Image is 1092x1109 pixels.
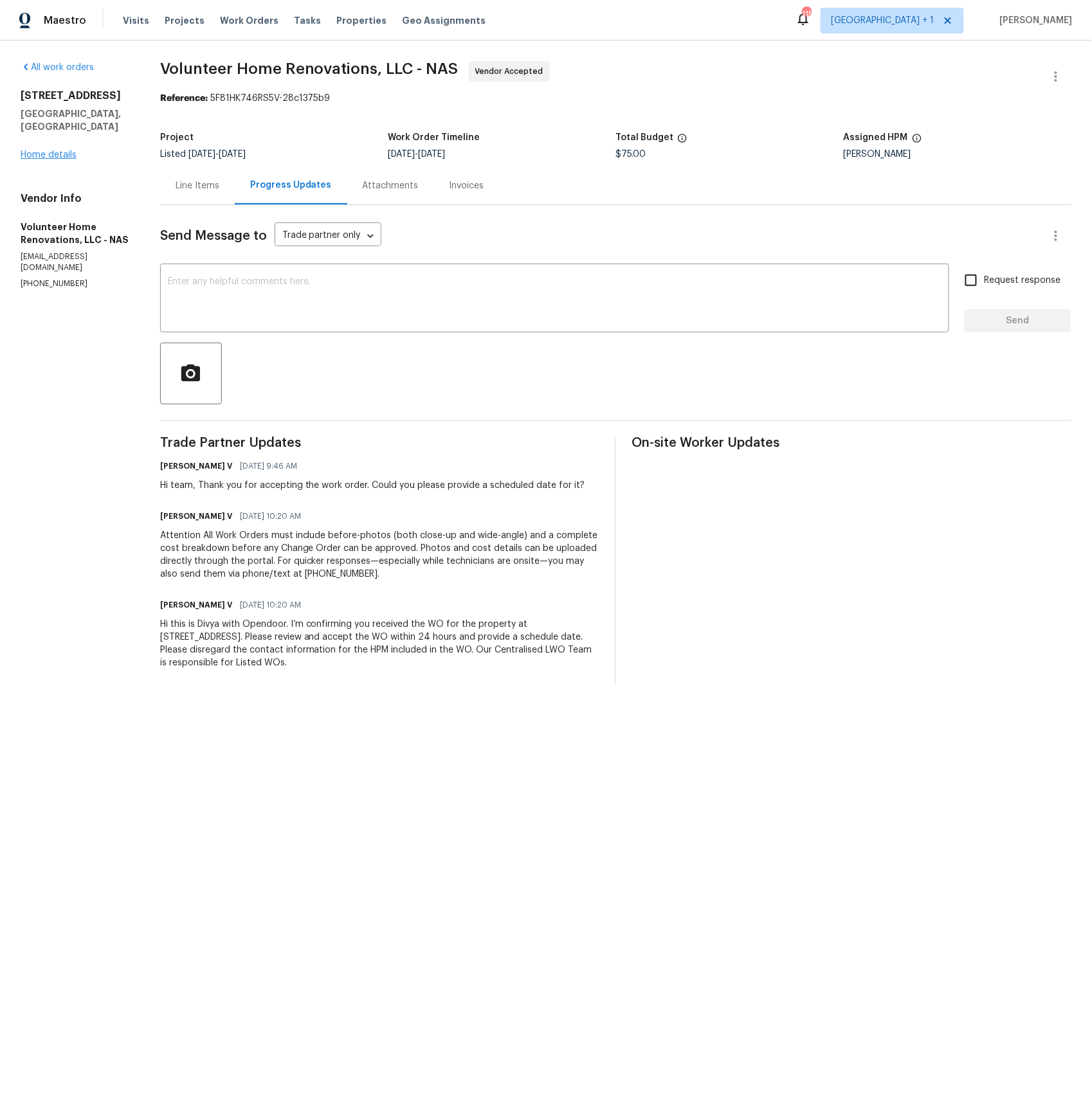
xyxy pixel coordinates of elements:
span: [DATE] [388,150,415,159]
div: Attachments [363,179,419,192]
span: On-site Worker Updates [632,437,1071,449]
span: Geo Assignments [402,14,486,27]
div: Progress Updates [250,179,332,192]
a: All work orders [21,63,94,72]
span: Listed [160,150,246,159]
div: Line Items [176,179,219,192]
span: [DATE] 9:46 AM [240,460,297,473]
span: [DATE] [418,150,445,159]
h5: Project [160,133,194,142]
span: Volunteer Home Renovations, LLC - NAS [160,61,459,77]
div: 115 [802,8,811,21]
h4: Vendor Info [21,192,129,205]
b: Reference: [160,94,208,103]
span: The total cost of line items that have been proposed by Opendoor. This sum includes line items th... [677,133,687,150]
span: Visits [123,14,149,27]
p: [EMAIL_ADDRESS][DOMAIN_NAME] [21,251,129,273]
div: [PERSON_NAME] [844,150,1071,159]
p: [PHONE_NUMBER] [21,278,129,289]
span: $75.00 [615,150,646,159]
h6: [PERSON_NAME] V [160,510,232,523]
a: Home details [21,150,77,159]
span: [DATE] [188,150,215,159]
div: Hi team, Thank you for accepting the work order. Could you please provide a scheduled date for it? [160,479,585,492]
div: 5F81HK746RS5V-28c1375b9 [160,92,1071,105]
h5: [GEOGRAPHIC_DATA], [GEOGRAPHIC_DATA] [21,107,129,133]
h5: Total Budget [615,133,673,142]
span: - [388,150,445,159]
h5: Work Order Timeline [388,133,480,142]
h5: Volunteer Home Renovations, LLC - NAS [21,221,129,246]
span: The hpm assigned to this work order. [912,133,922,150]
h6: [PERSON_NAME] V [160,599,232,611]
span: [DATE] [219,150,246,159]
span: Projects [165,14,205,27]
span: Request response [985,274,1061,287]
div: Invoices [450,179,484,192]
span: [DATE] 10:20 AM [240,599,301,611]
div: Hi this is Divya with Opendoor. I’m confirming you received the WO for the property at [STREET_AD... [160,618,600,669]
h5: Assigned HPM [844,133,908,142]
span: Vendor Accepted [475,65,549,78]
h2: [STREET_ADDRESS] [21,89,129,102]
span: Maestro [44,14,86,27]
span: Trade Partner Updates [160,437,600,449]
h6: [PERSON_NAME] V [160,460,232,473]
span: Send Message to [160,230,267,242]
span: Properties [336,14,387,27]
span: Tasks [294,16,321,25]
span: [GEOGRAPHIC_DATA] + 1 [832,14,934,27]
div: Trade partner only [275,226,381,247]
div: Attention All Work Orders must include before-photos (both close-up and wide-angle) and a complet... [160,529,600,581]
span: [DATE] 10:20 AM [240,510,301,523]
span: [PERSON_NAME] [995,14,1073,27]
span: Work Orders [220,14,278,27]
span: - [188,150,246,159]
